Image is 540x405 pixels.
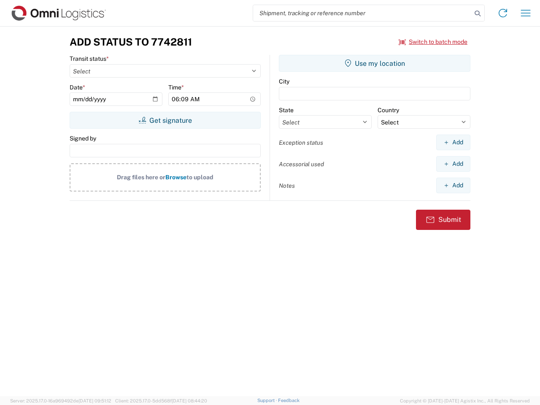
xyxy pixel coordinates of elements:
[279,78,289,85] label: City
[168,84,184,91] label: Time
[172,398,207,403] span: [DATE] 08:44:20
[70,55,109,62] label: Transit status
[400,397,530,405] span: Copyright © [DATE]-[DATE] Agistix Inc., All Rights Reserved
[279,160,324,168] label: Accessorial used
[253,5,472,21] input: Shipment, tracking or reference number
[279,139,323,146] label: Exception status
[186,174,213,181] span: to upload
[399,35,467,49] button: Switch to batch mode
[70,112,261,129] button: Get signature
[279,106,294,114] label: State
[78,398,111,403] span: [DATE] 09:51:12
[279,55,470,72] button: Use my location
[257,398,278,403] a: Support
[117,174,165,181] span: Drag files here or
[436,135,470,150] button: Add
[70,36,192,48] h3: Add Status to 7742811
[436,178,470,193] button: Add
[279,182,295,189] label: Notes
[70,135,96,142] label: Signed by
[70,84,85,91] label: Date
[115,398,207,403] span: Client: 2025.17.0-5dd568f
[165,174,186,181] span: Browse
[278,398,300,403] a: Feedback
[436,156,470,172] button: Add
[416,210,470,230] button: Submit
[10,398,111,403] span: Server: 2025.17.0-16a969492de
[378,106,399,114] label: Country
